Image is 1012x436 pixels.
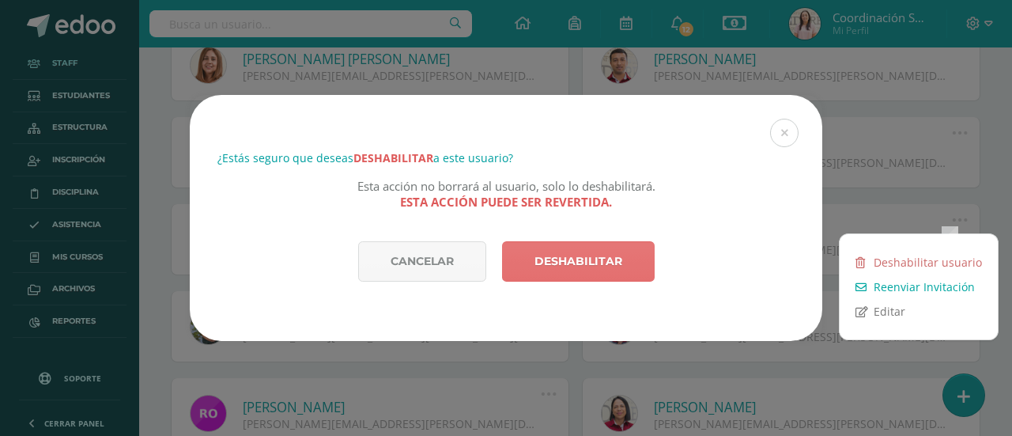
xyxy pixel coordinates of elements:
h4: ¿Estás seguro que deseas a este usuario? [217,150,795,165]
a: Deshabilitar [502,241,655,282]
a: Editar [840,299,998,324]
button: Close (Esc) [770,119,799,147]
strong: deshabilitar [353,150,433,165]
strong: Esta acción puede ser revertida. [400,194,612,210]
div: Esta acción no borrará al usuario, solo lo deshabilitará. [331,178,682,210]
a: Cancelar [358,241,486,282]
a: Deshabilitar usuario [840,250,998,275]
a: Reenviar Invitación [840,275,998,299]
